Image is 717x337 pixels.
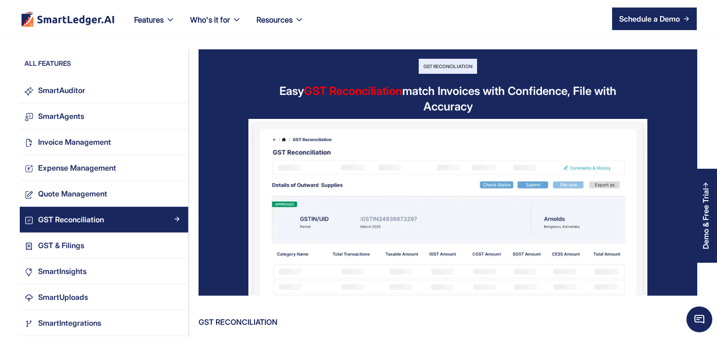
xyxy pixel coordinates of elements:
span: Chat Widget [686,306,712,332]
div: SmartInsights [38,265,87,278]
a: GST ReconciliationArrow Right Blue [20,207,188,233]
a: SmartAgentsArrow Right Blue [20,103,188,129]
img: Arrow Right Blue [174,190,180,196]
div: Easy match Invoices with Confidence, File with Accuracy [277,83,619,114]
a: Schedule a Demo [612,8,697,30]
div: SmartAgents [38,110,84,123]
div: GST Reconciliation [419,59,477,74]
div: SmartAuditor [38,84,85,97]
div: SmartIntegrations [38,317,101,329]
div: Quote Management [38,188,107,200]
div: ALL FEATURES [20,59,188,73]
div: Resources [249,13,311,38]
img: Arrow Right Blue [174,216,180,222]
a: SmartAuditorArrow Right Blue [20,78,188,103]
div: Features [134,13,164,26]
span: GST Reconciliation [304,84,402,98]
div: Demo & Free Trial [701,188,710,249]
a: home [20,11,115,27]
div: GST Reconciliation [38,213,104,226]
img: footer logo [20,11,115,27]
a: SmartUploadsArrow Right Blue [20,284,188,310]
div: Who's it for [190,13,230,26]
img: Arrow Right Blue [174,165,180,170]
div: Expense Management [38,162,116,174]
img: Arrow Right Blue [174,294,180,299]
img: Arrow Right Blue [174,268,180,274]
div: Features [127,13,183,38]
div: Invoice Management [38,136,111,149]
div: GST Reconciliation [199,314,695,329]
img: Arrow Right Blue [174,139,180,144]
a: Invoice ManagementArrow Right Blue [20,129,188,155]
img: arrow right icon [684,16,689,22]
a: SmartIntegrationsArrow Right Blue [20,310,188,336]
a: Expense ManagementArrow Right Blue [20,155,188,181]
img: Arrow Right Blue [174,320,180,325]
div: SmartUploads [38,291,88,304]
img: Arrow Right Blue [174,113,180,118]
img: Arrow Right Blue [174,242,180,248]
a: SmartInsightsArrow Right Blue [20,259,188,284]
img: Arrow Right Blue [174,87,180,93]
div: Who's it for [183,13,249,38]
div: Resources [256,13,293,26]
a: GST & FilingsArrow Right Blue [20,233,188,259]
div: Schedule a Demo [619,13,680,24]
div: GST & Filings [38,239,84,252]
a: Quote ManagementArrow Right Blue [20,181,188,207]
